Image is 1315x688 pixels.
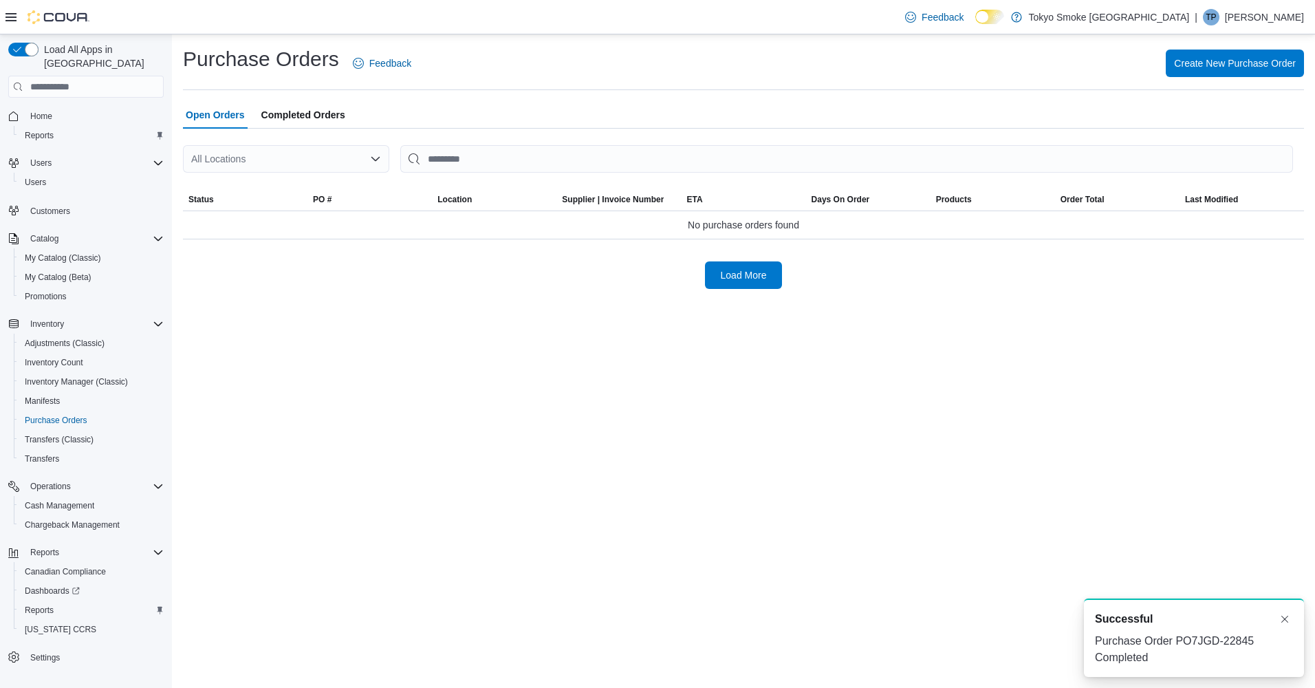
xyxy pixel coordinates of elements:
[681,189,805,211] button: ETA
[3,647,169,667] button: Settings
[686,194,702,205] span: ETA
[25,338,105,349] span: Adjustments (Classic)
[25,272,91,283] span: My Catalog (Beta)
[261,101,345,129] span: Completed Orders
[14,353,169,372] button: Inventory Count
[806,189,931,211] button: Days On Order
[1095,611,1293,627] div: Notification
[19,250,107,266] a: My Catalog (Classic)
[1276,611,1293,627] button: Dismiss toast
[19,517,125,533] a: Chargeback Management
[19,335,110,352] a: Adjustments (Classic)
[25,177,46,188] span: Users
[25,478,164,495] span: Operations
[25,203,76,219] a: Customers
[1195,9,1197,25] p: |
[25,544,65,561] button: Reports
[25,357,83,368] span: Inventory Count
[19,174,164,191] span: Users
[19,621,102,638] a: [US_STATE] CCRS
[812,194,870,205] span: Days On Order
[1206,9,1216,25] span: TP
[721,268,767,282] span: Load More
[1185,194,1238,205] span: Last Modified
[19,602,164,619] span: Reports
[19,602,59,619] a: Reports
[313,194,332,205] span: PO #
[347,50,417,77] a: Feedback
[1174,56,1296,70] span: Create New Purchase Order
[1029,9,1190,25] p: Tokyo Smoke [GEOGRAPHIC_DATA]
[25,500,94,511] span: Cash Management
[19,269,97,286] a: My Catalog (Beta)
[30,206,70,217] span: Customers
[25,252,101,264] span: My Catalog (Classic)
[14,496,169,515] button: Cash Management
[931,189,1055,211] button: Products
[1061,194,1105,205] span: Order Total
[30,233,58,244] span: Catalog
[19,431,164,448] span: Transfers (Classic)
[14,248,169,268] button: My Catalog (Classic)
[19,127,59,144] a: Reports
[14,268,169,287] button: My Catalog (Beta)
[188,194,214,205] span: Status
[900,3,969,31] a: Feedback
[705,261,782,289] button: Load More
[400,145,1293,173] input: This is a search bar. After typing your query, hit enter to filter the results lower in the page.
[30,481,71,492] span: Operations
[307,189,432,211] button: PO #
[975,10,1004,24] input: Dark Mode
[25,316,164,332] span: Inventory
[3,543,169,562] button: Reports
[14,430,169,449] button: Transfers (Classic)
[3,477,169,496] button: Operations
[186,101,245,129] span: Open Orders
[370,153,381,164] button: Open list of options
[25,566,106,577] span: Canadian Compliance
[19,451,164,467] span: Transfers
[25,108,58,125] a: Home
[975,24,976,25] span: Dark Mode
[688,217,799,233] span: No purchase orders found
[19,127,164,144] span: Reports
[19,431,99,448] a: Transfers (Classic)
[19,393,65,409] a: Manifests
[14,287,169,306] button: Promotions
[19,374,164,390] span: Inventory Manager (Classic)
[1095,611,1153,627] span: Successful
[19,583,85,599] a: Dashboards
[14,173,169,192] button: Users
[19,451,65,467] a: Transfers
[19,517,164,533] span: Chargeback Management
[19,563,164,580] span: Canadian Compliance
[3,314,169,334] button: Inventory
[19,288,164,305] span: Promotions
[25,291,67,302] span: Promotions
[25,478,76,495] button: Operations
[30,652,60,663] span: Settings
[25,130,54,141] span: Reports
[19,497,100,514] a: Cash Management
[25,519,120,530] span: Chargeback Management
[19,354,164,371] span: Inventory Count
[19,374,133,390] a: Inventory Manager (Classic)
[19,174,52,191] a: Users
[14,391,169,411] button: Manifests
[25,396,60,407] span: Manifests
[39,43,164,70] span: Load All Apps in [GEOGRAPHIC_DATA]
[562,194,664,205] span: Supplier | Invoice Number
[14,334,169,353] button: Adjustments (Classic)
[28,10,89,24] img: Cova
[14,562,169,581] button: Canadian Compliance
[437,194,472,205] span: Location
[19,393,164,409] span: Manifests
[25,155,57,171] button: Users
[3,106,169,126] button: Home
[25,453,59,464] span: Transfers
[1203,9,1219,25] div: Tyler Perry
[3,153,169,173] button: Users
[14,372,169,391] button: Inventory Manager (Classic)
[30,111,52,122] span: Home
[19,412,164,429] span: Purchase Orders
